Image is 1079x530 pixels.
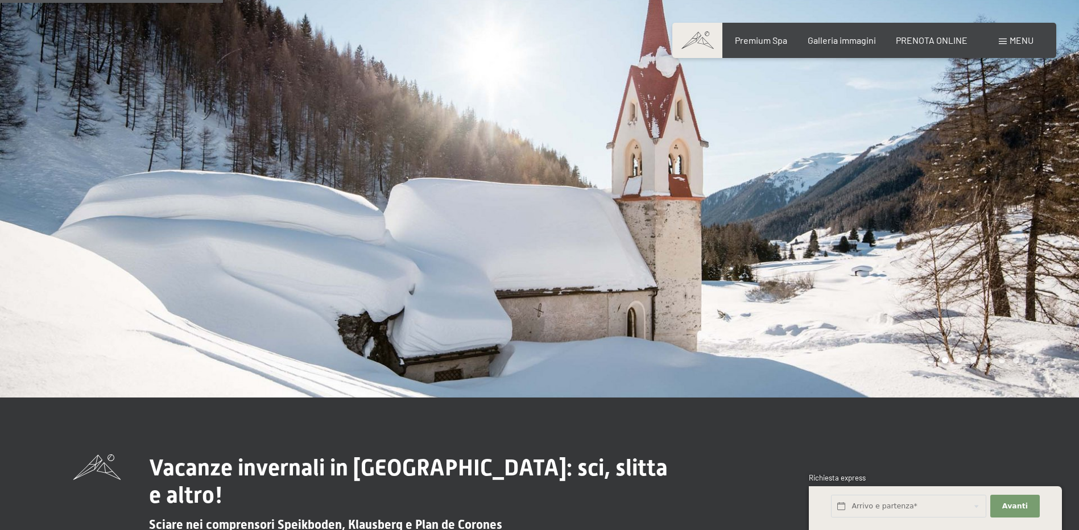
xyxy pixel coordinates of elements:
div: Carousel Page 7 [1013,357,1019,363]
div: Carousel Page 4 [970,357,977,363]
div: Carousel Pagination [924,357,1033,363]
a: PRENOTA ONLINE [896,35,968,45]
div: Carousel Page 3 [956,357,962,363]
span: Menu [1010,35,1033,45]
div: Carousel Page 1 [928,357,934,363]
span: Avanti [1002,501,1028,511]
div: Carousel Page 5 [985,357,991,363]
div: Carousel Page 2 (Current Slide) [942,357,948,363]
button: Avanti [990,495,1039,518]
div: Carousel Page 6 [999,357,1005,363]
span: Vacanze invernali in [GEOGRAPHIC_DATA]: sci, slitta e altro! [149,454,668,508]
a: Galleria immagini [808,35,876,45]
span: Richiesta express [809,473,866,482]
a: Premium Spa [735,35,787,45]
div: Carousel Page 8 [1027,357,1033,363]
